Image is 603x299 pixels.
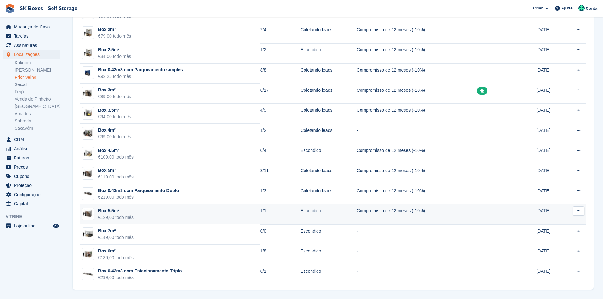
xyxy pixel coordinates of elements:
div: Box 2m² [98,26,131,33]
td: 1/2 [260,43,301,64]
img: 60-sqft-unit=%205.5m2.jpg [82,169,94,178]
img: 3%20Cars%20Lot%20-%20Without%20dimensions.jpg [82,271,94,277]
div: Box 4.5m² [98,147,134,154]
td: Compromisso de 12 meses (-10%) [357,23,477,43]
span: Faturas [14,153,52,162]
a: Loja de pré-visualização [52,222,60,230]
div: €89,00 todo mês [98,93,131,100]
a: menu [3,144,60,153]
td: [DATE] [536,64,562,84]
div: €219,00 todo mês [98,194,179,201]
img: 50-sqft-unit=%204.7m2.jpg [82,149,94,158]
td: Coletando leads [300,164,356,184]
div: €149,00 todo mês [98,234,134,241]
td: [DATE] [536,265,562,285]
a: Feijó [15,89,60,95]
a: menu [3,172,60,181]
img: 75-sqft-unit=%207m2.jpg [82,229,94,239]
div: Box 4m² [98,127,131,134]
td: Coletando leads [300,184,356,204]
div: €94,00 todo mês [98,114,131,120]
td: [DATE] [536,124,562,144]
td: Compromisso de 12 meses (-10%) [357,84,477,104]
td: Coletando leads [300,64,356,84]
div: €99,00 todo mês [98,134,131,140]
img: 40-sqft-unit=%203.7m2.jpg [82,129,94,138]
td: 0/0 [260,224,301,245]
img: 2%20Cars%20Lot%20-%20Without%20dimensions.jpg [82,190,94,197]
a: menu [3,50,60,59]
div: €79,00 todo mês [98,33,131,40]
img: 25-sqft-unit=%202.3m2.jpg [82,48,94,58]
div: €84,00 todo mês [98,53,131,60]
a: menu [3,221,60,230]
td: [DATE] [536,204,562,225]
a: Amadora [15,111,60,117]
div: Box 5.5m² [98,208,134,214]
div: Box 5m² [98,167,134,174]
span: CRM [14,135,52,144]
td: 1/8 [260,245,301,265]
td: 8/8 [260,64,301,84]
td: [DATE] [536,184,562,204]
div: Box 3.5m² [98,107,131,114]
span: Loja online [14,221,52,230]
td: Escondido [300,43,356,64]
a: menu [3,190,60,199]
td: Coletando leads [300,124,356,144]
td: - [357,265,477,285]
img: 60-sqft-unit=%205.5m2.jpg [82,209,94,218]
div: Box 6m² [98,248,134,254]
td: [DATE] [536,84,562,104]
span: Tarefas [14,32,52,40]
span: Localizações [14,50,52,59]
div: Box 7m² [98,227,134,234]
span: Cupons [14,172,52,181]
td: 0/1 [260,265,301,285]
td: Escondido [300,224,356,245]
img: stora-icon-8386f47178a22dfd0bd8f6a31ec36ba5ce8667c1dd55bd0f319d3a0aa187defe.svg [5,4,15,13]
div: €119,00 todo mês [98,174,134,180]
a: Sobreda [15,118,60,124]
a: SK Boxes - Self Storage [17,3,80,14]
span: Vitrine [6,214,63,220]
td: Escondido [300,265,356,285]
td: 2/4 [260,23,301,43]
a: Prior Velho [15,74,60,80]
td: 1/1 [260,204,301,225]
td: Escondido [300,204,356,225]
a: Venda do Pinheiro [15,96,60,102]
td: Compromisso de 12 meses (-10%) [357,204,477,225]
a: menu [3,135,60,144]
td: 1/3 [260,184,301,204]
td: 3/11 [260,164,301,184]
img: SK Boxes - Comercial [578,5,585,11]
div: Box 0.43m3 com Parqueamento simples [98,66,183,73]
span: Capital [14,199,52,208]
img: Motorbike.jpg [82,70,94,77]
img: 32-sqft-unit=%203m2.jpg [82,89,94,98]
span: Conta [586,5,597,12]
td: Coletando leads [300,104,356,124]
td: Compromisso de 12 meses (-10%) [357,43,477,64]
img: 25-sqft-unit=%202.3m2.jpg [82,28,94,37]
a: menu [3,153,60,162]
a: menu [3,181,60,190]
td: Coletando leads [300,23,356,43]
div: €129,00 todo mês [98,214,134,221]
td: - [357,245,477,265]
div: €139,00 todo mês [98,254,134,261]
td: [DATE] [536,144,562,164]
td: [DATE] [536,104,562,124]
td: Compromisso de 12 meses (-10%) [357,64,477,84]
div: Box 0.43m3 com Estacionamento Triplo [98,268,182,274]
td: - [357,124,477,144]
span: Assinaturas [14,41,52,50]
td: 4/9 [260,104,301,124]
td: [DATE] [536,43,562,64]
td: Escondido [300,144,356,164]
a: menu [3,41,60,50]
span: Configurações [14,190,52,199]
div: €299,00 todo mês [98,274,182,281]
a: menu [3,22,60,31]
